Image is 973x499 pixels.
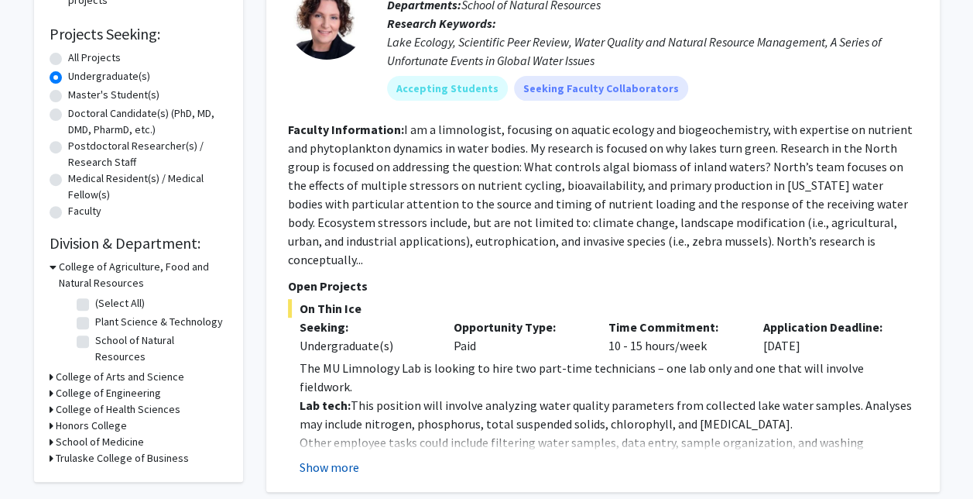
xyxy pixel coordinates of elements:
h3: College of Engineering [56,385,161,401]
label: School of Natural Resources [95,332,224,365]
p: Seeking: [300,318,431,336]
label: Undergraduate(s) [68,68,150,84]
p: The MU Limnology Lab is looking to hire two part-time technicians – one lab only and one that wil... [300,359,918,396]
h3: College of Health Sciences [56,401,180,418]
b: Research Keywords: [387,15,496,31]
h3: School of Medicine [56,434,144,450]
h3: College of Agriculture, Food and Natural Resources [59,259,228,291]
p: This position will involve analyzing water quality parameters from collected lake water samples. ... [300,396,918,433]
p: Other employee tasks could include filtering water samples, data entry, sample organization, and ... [300,433,918,470]
div: 10 - 15 hours/week [597,318,752,355]
iframe: Chat [12,429,66,487]
label: (Select All) [95,295,145,311]
div: Undergraduate(s) [300,336,431,355]
label: All Projects [68,50,121,66]
b: Faculty Information: [288,122,404,137]
fg-read-more: I am a limnologist, focusing on aquatic ecology and biogeochemistry, with expertise on nutrient a... [288,122,913,267]
label: Doctoral Candidate(s) (PhD, MD, DMD, PharmD, etc.) [68,105,228,138]
label: Plant Science & Technology [95,314,223,330]
p: Application Deadline: [763,318,895,336]
p: Opportunity Type: [454,318,585,336]
h2: Division & Department: [50,234,228,253]
p: Time Commitment: [608,318,740,336]
h3: Trulaske College of Business [56,450,189,466]
div: [DATE] [752,318,906,355]
div: Lake Ecology, Scientific Peer Review, Water Quality and Natural Resource Management, A Series of ... [387,33,918,70]
label: Postdoctoral Researcher(s) / Research Staff [68,138,228,170]
strong: Lab tech: [300,397,351,413]
p: Open Projects [288,277,918,295]
div: Paid [442,318,597,355]
label: Medical Resident(s) / Medical Fellow(s) [68,170,228,203]
label: Master's Student(s) [68,87,159,103]
span: On Thin Ice [288,299,918,318]
h2: Projects Seeking: [50,25,228,43]
button: Show more [300,458,359,477]
h3: College of Arts and Science [56,369,184,385]
mat-chip: Accepting Students [387,76,508,101]
label: Faculty [68,203,101,219]
mat-chip: Seeking Faculty Collaborators [514,76,688,101]
h3: Honors College [56,418,127,434]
